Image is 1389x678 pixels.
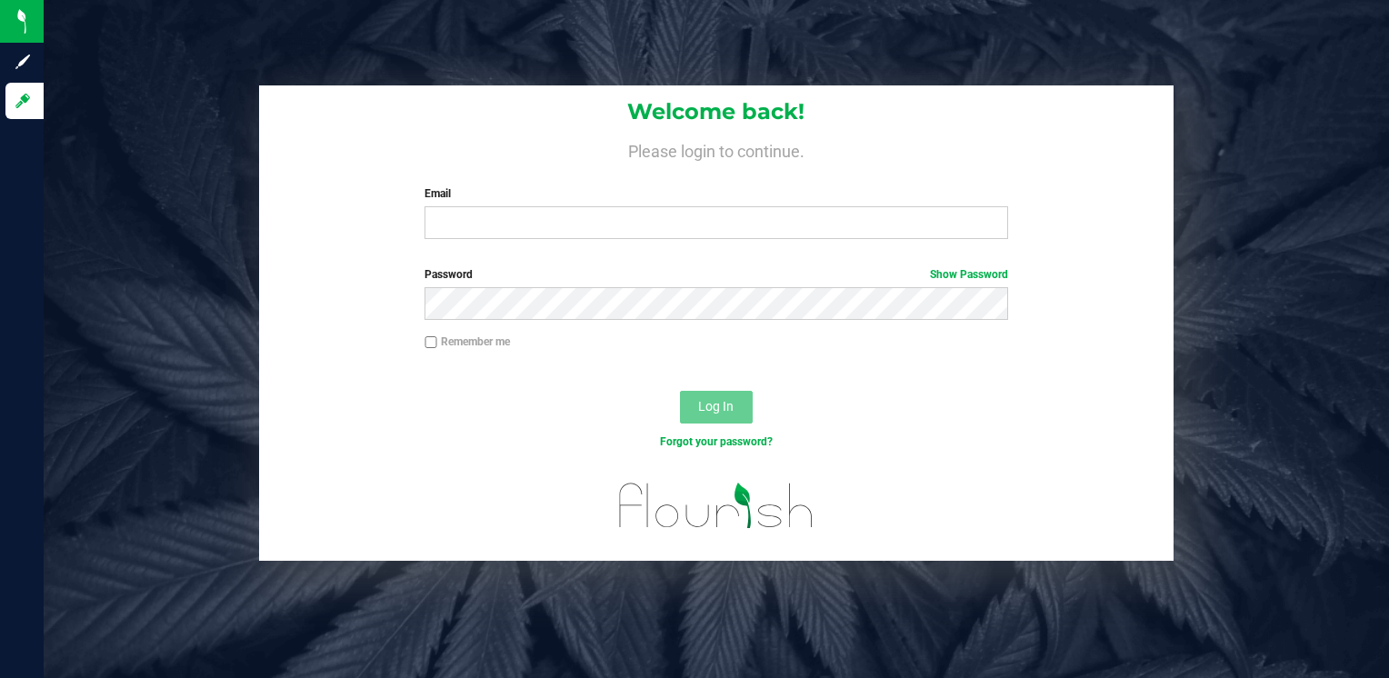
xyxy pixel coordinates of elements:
[680,391,753,424] button: Log In
[425,268,473,281] span: Password
[425,336,437,349] input: Remember me
[660,435,773,448] a: Forgot your password?
[930,268,1008,281] a: Show Password
[14,92,32,110] inline-svg: Log in
[259,100,1174,124] h1: Welcome back!
[698,399,734,414] span: Log In
[259,138,1174,160] h4: Please login to continue.
[14,53,32,71] inline-svg: Sign up
[425,334,510,350] label: Remember me
[602,469,831,543] img: flourish_logo.svg
[425,185,1007,202] label: Email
